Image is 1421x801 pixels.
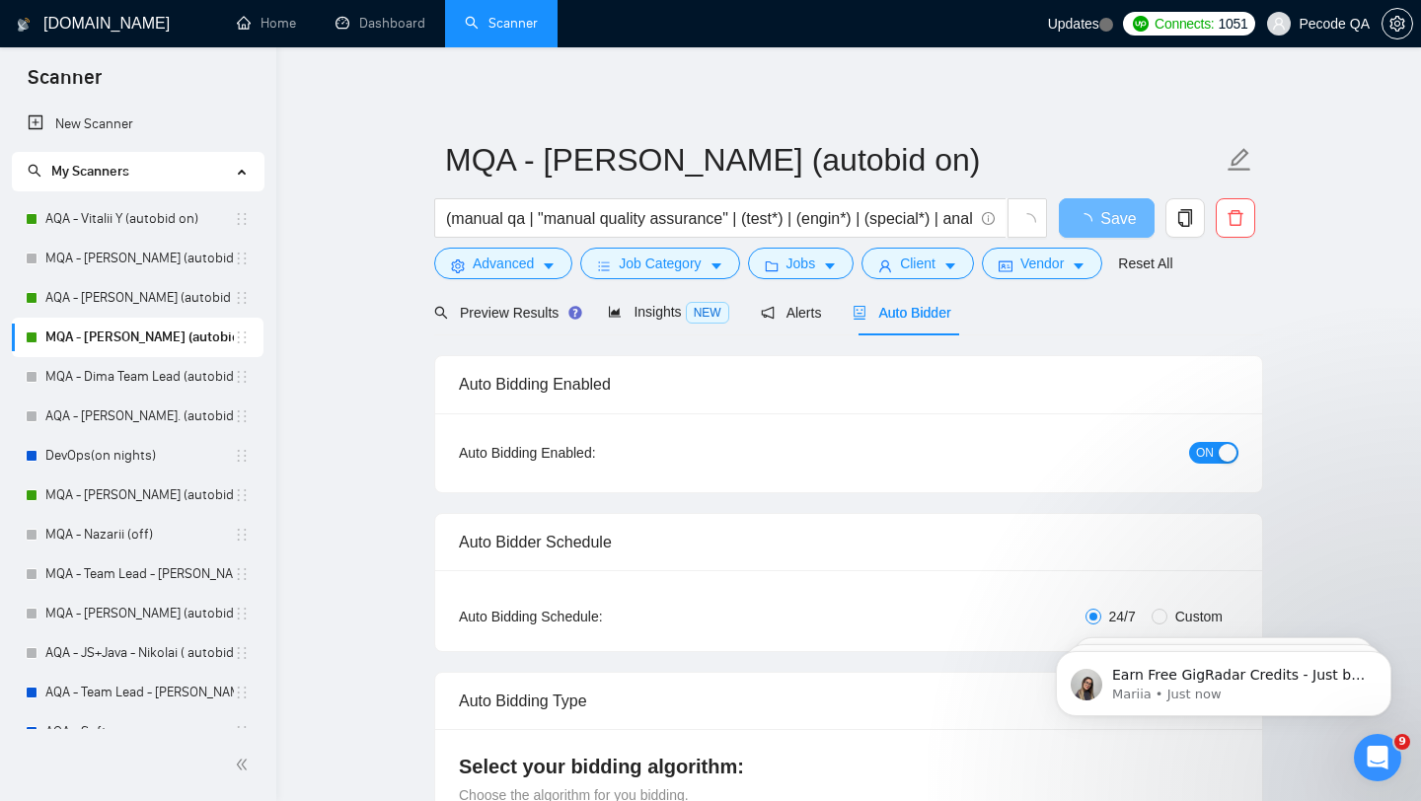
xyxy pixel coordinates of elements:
span: caret-down [542,258,556,273]
span: holder [234,527,250,543]
button: folderJobscaret-down [748,248,855,279]
span: edit [1227,147,1252,173]
span: holder [234,211,250,227]
div: Auto Bidding Type [459,673,1238,729]
span: caret-down [823,258,837,273]
li: AQA - Team Lead - Polina (off) [12,673,263,712]
a: dashboardDashboard [336,15,425,32]
img: logo [17,9,31,40]
div: Auto Bidding Schedule: [459,606,718,627]
a: MQA - [PERSON_NAME] (autobid off ) [45,239,234,278]
span: holder [234,448,250,464]
span: bars [597,258,611,273]
span: caret-down [710,258,723,273]
a: AQA - JS+Java - Nikolai ( autobid off) [45,633,234,673]
span: loading [1018,213,1036,231]
a: MQA - [PERSON_NAME] (autobid Off) [45,475,234,515]
a: AQA - [PERSON_NAME]. (autobid off day) [45,397,234,436]
span: double-left [235,755,255,774]
a: homeHome [237,15,296,32]
input: Search Freelance Jobs... [446,206,973,231]
button: userClientcaret-down [861,248,974,279]
span: Job Category [619,253,701,274]
li: MQA - Olha S. (autobid off ) [12,239,263,278]
a: DevOps(on nights) [45,436,234,475]
h4: Select your bidding algorithm: [459,753,1238,780]
div: Auto Bidding Enabled: [459,442,718,464]
span: robot [853,306,866,320]
span: Advanced [473,253,534,274]
span: 24/7 [1101,606,1144,627]
span: Jobs [786,253,816,274]
span: caret-down [1072,258,1085,273]
span: holder [234,251,250,266]
button: idcardVendorcaret-down [982,248,1102,279]
button: settingAdvancedcaret-down [434,248,572,279]
a: Reset All [1118,253,1172,274]
li: AQA - JS - Yaroslav. (autobid off day) [12,397,263,436]
li: MQA - Nazarii (off) [12,515,263,554]
span: holder [234,606,250,621]
span: info-circle [982,212,995,225]
li: DevOps(on nights) [12,436,263,475]
div: Auto Bidding Enabled [459,356,1238,412]
li: MQA - Dima Team Lead (autobid on) [12,357,263,397]
span: holder [234,566,250,582]
button: barsJob Categorycaret-down [580,248,739,279]
span: My Scanners [51,163,129,180]
span: holder [234,487,250,503]
a: MQA - Dima Team Lead (autobid on) [45,357,234,397]
span: search [28,164,41,178]
span: Connects: [1155,13,1214,35]
li: MQA - Alexander D. (autobid Off) [12,475,263,515]
span: user [1272,17,1286,31]
a: searchScanner [465,15,538,32]
input: Scanner name... [445,135,1223,184]
div: Tooltip anchor [566,304,584,322]
span: My Scanners [28,163,129,180]
li: MQA - Orest K. (autobid off) [12,594,263,633]
a: AQA - Soft [45,712,234,752]
span: delete [1217,209,1254,227]
span: Custom [1167,606,1231,627]
li: AQA - JS+Java - Nikolai ( autobid off) [12,633,263,673]
span: Auto Bidder [853,305,950,321]
span: search [434,306,448,320]
span: holder [234,408,250,424]
button: Save [1059,198,1155,238]
span: Save [1100,206,1136,231]
iframe: Intercom notifications message [1026,610,1421,748]
span: 1051 [1218,13,1247,35]
span: copy [1166,209,1204,227]
span: Preview Results [434,305,576,321]
span: setting [451,258,465,273]
span: folder [765,258,779,273]
a: New Scanner [28,105,248,144]
span: loading [1077,213,1100,229]
span: holder [234,329,250,345]
span: Updates [1048,16,1099,32]
a: AQA - Team Lead - [PERSON_NAME] (off) [45,673,234,712]
span: holder [234,290,250,306]
a: MQA - [PERSON_NAME] (autobid off) [45,594,234,633]
span: Alerts [761,305,822,321]
li: AQA - Soft [12,712,263,752]
span: holder [234,369,250,385]
a: MQA - [PERSON_NAME] (autobid on) [45,318,234,357]
li: AQA - Vitalii Y (autobid on) [12,199,263,239]
span: NEW [686,302,729,324]
a: MQA - Team Lead - [PERSON_NAME] (autobid night off) (28.03) [45,554,234,594]
span: user [878,258,892,273]
span: idcard [999,258,1012,273]
span: Insights [608,304,728,320]
span: holder [234,724,250,740]
a: setting [1382,16,1413,32]
span: Client [900,253,935,274]
li: MQA - Anna (autobid on) [12,318,263,357]
iframe: Intercom live chat [1354,734,1401,781]
span: holder [234,645,250,661]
